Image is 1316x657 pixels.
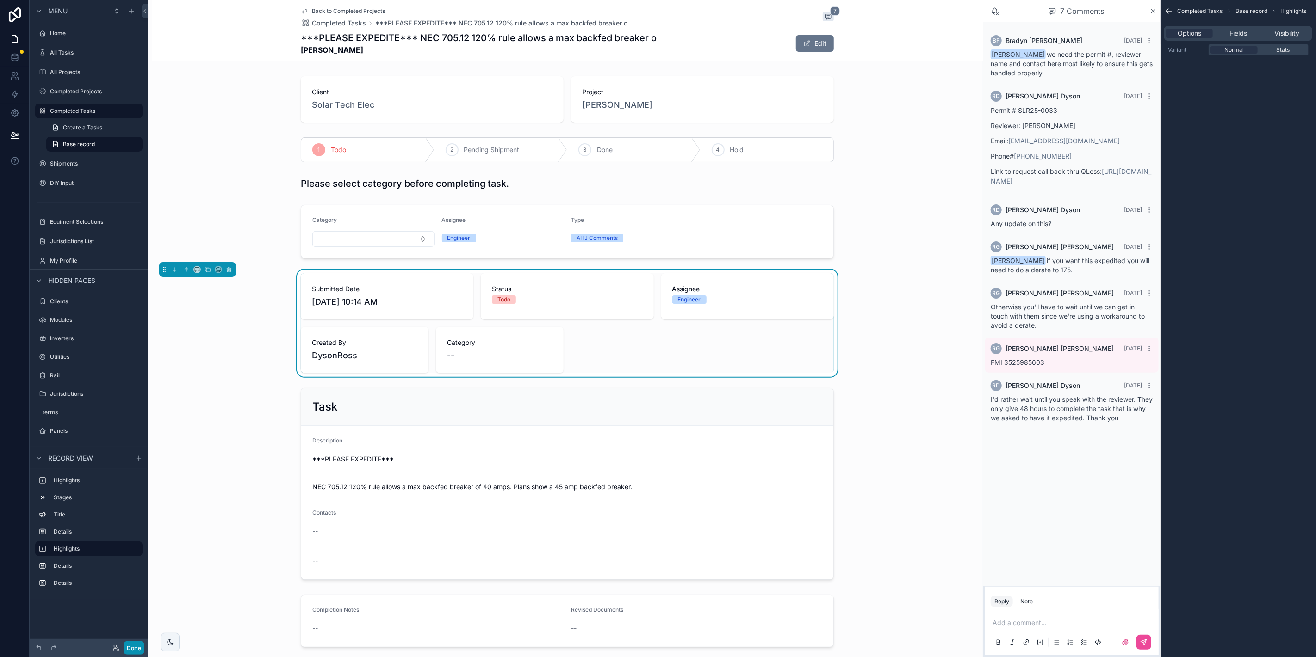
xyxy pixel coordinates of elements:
label: Shipments [50,160,141,167]
span: [DATE] 10:14 AM [312,295,462,308]
label: Details [54,528,139,535]
label: Inverters [50,335,141,342]
a: All Projects [35,65,143,80]
span: [DATE] [1124,37,1142,44]
p: Permit # SLR25-0033 [991,105,1153,115]
a: [EMAIL_ADDRESS][DOMAIN_NAME] [1008,137,1120,145]
p: Reviewer: [PERSON_NAME] [991,121,1153,130]
span: [DATE] [1124,206,1142,213]
span: Bradyn [PERSON_NAME] [1006,36,1082,45]
a: Completed Tasks [35,104,143,118]
span: [PERSON_NAME] [991,256,1046,265]
div: Todo [497,295,510,304]
label: Highlights [54,545,135,553]
strong: [PERSON_NAME] [301,44,657,55]
label: Home [50,30,141,37]
span: BF [993,37,1000,44]
label: All Projects [50,68,141,76]
a: Home [35,26,143,41]
span: if you want this expedited you will need to do a derate to 175. [991,257,1149,274]
label: DIY Input [50,179,141,187]
span: RG [993,289,1000,297]
span: Menu [48,6,68,16]
span: DysonRoss [312,349,417,362]
a: Shipments [35,156,143,171]
a: Base record [46,137,143,152]
span: -- [447,349,454,362]
a: DIY Input [35,176,143,190]
span: Back to Completed Projects [312,7,385,15]
a: My Profile [35,253,143,268]
a: All Tasks [35,45,143,60]
span: RD [993,382,1000,389]
label: Completed Tasks [50,107,137,115]
span: RD [993,206,1000,214]
span: Base record [1235,7,1267,15]
a: terms [35,405,143,420]
span: Completed Tasks [1177,7,1223,15]
span: Stats [1277,46,1290,54]
a: Equiment Selections [35,215,143,229]
p: Link to request call back thru QLess: [991,166,1153,186]
span: Visibility [1274,29,1299,38]
a: Rail [35,368,143,383]
span: [PERSON_NAME] Dyson [1006,205,1080,215]
span: Record view [48,454,93,463]
p: Email: [991,136,1153,146]
span: [PERSON_NAME] [PERSON_NAME] [1006,289,1114,298]
span: RG [993,345,1000,352]
span: Any update on this? [991,220,1051,227]
span: Normal [1224,46,1244,54]
a: Completed Tasks [301,18,366,28]
div: scrollable content [30,469,148,600]
span: we need the permit #, reviewer name and contact here most likely to ensure this gets handled prop... [991,50,1153,77]
span: Base record [63,141,95,148]
a: Clients [35,294,143,309]
a: Back to Completed Projects [301,7,385,15]
span: [DATE] [1124,243,1142,250]
span: [DATE] [1124,382,1142,389]
span: RG [993,243,1000,251]
div: Note [1020,598,1033,605]
span: RD [993,92,1000,100]
span: FMI 3525985603 [991,358,1044,366]
span: Hidden pages [48,276,95,285]
span: Status [492,284,642,294]
span: Otherwise you'll have to wait until we can get in touch with them since we're using a workaround ... [991,303,1145,329]
a: Panels [35,424,143,438]
label: Stages [54,494,139,501]
span: Assignee [672,284,823,294]
div: Engineer [678,295,701,304]
span: [PERSON_NAME] [PERSON_NAME] [1006,242,1114,252]
label: Title [54,511,139,518]
span: Highlights [1280,7,1306,15]
span: 7 [830,6,840,16]
span: Submitted Date [312,284,462,294]
button: Edit [796,35,834,52]
a: Utilities [35,350,143,364]
span: [PERSON_NAME] Dyson [1006,92,1080,101]
label: Jurisdictions [50,390,141,398]
a: ***PLEASE EXPEDITE*** NEC 705.12 120% rule allows a max backfed breaker o [375,18,627,28]
span: Category [447,338,552,347]
span: Create a Tasks [63,124,102,131]
span: [PERSON_NAME] [PERSON_NAME] [1006,344,1114,353]
a: Jurisdictions [35,387,143,401]
span: Created By [312,338,417,347]
label: Highlights [54,477,139,484]
label: Utilities [50,353,141,361]
label: Variant [1168,46,1205,54]
a: Completed Projects [35,84,143,99]
label: Clients [50,298,141,305]
span: [DATE] [1124,345,1142,352]
span: 7 Comments [1060,6,1104,17]
label: Details [54,579,139,587]
label: My Profile [50,257,141,264]
label: terms [43,409,141,416]
a: Inverters [35,331,143,346]
span: [DATE] [1124,289,1142,296]
span: Options [1178,29,1201,38]
button: Reply [991,596,1013,607]
button: Note [1017,596,1037,607]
